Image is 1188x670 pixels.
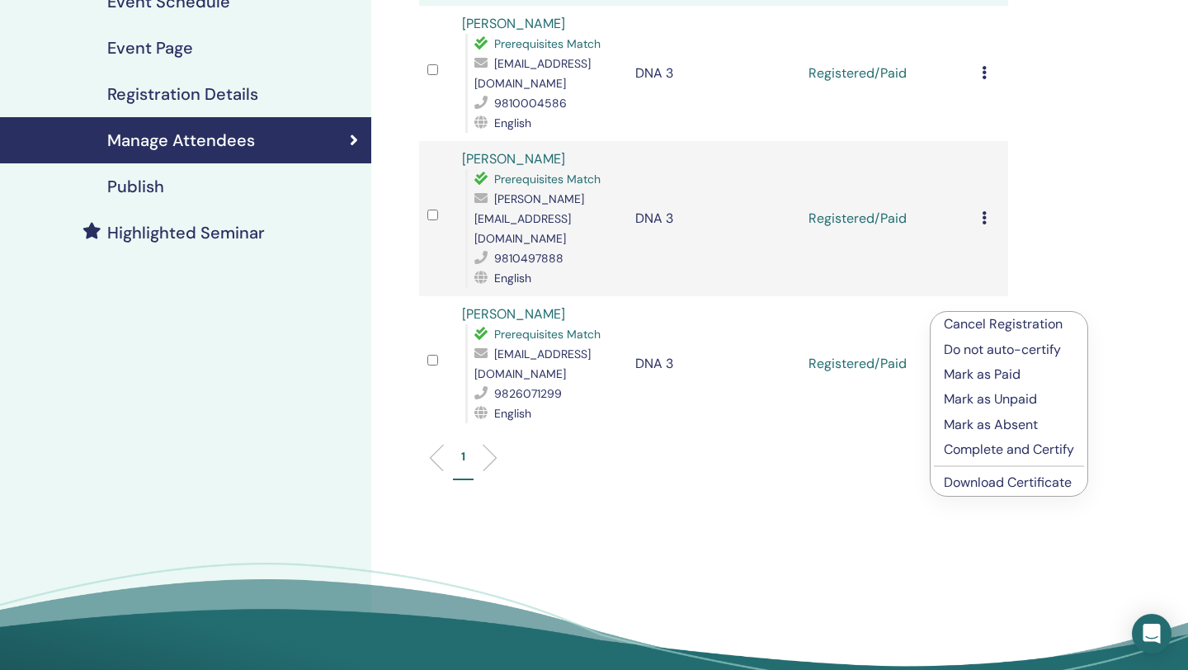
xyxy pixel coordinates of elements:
a: [PERSON_NAME] [462,150,565,167]
h4: Registration Details [107,84,258,104]
td: DNA 3 [627,6,800,141]
p: Do not auto-certify [944,340,1074,360]
span: English [494,116,531,130]
h4: Manage Attendees [107,130,255,150]
span: 9810004586 [494,96,567,111]
h4: Publish [107,177,164,196]
span: [EMAIL_ADDRESS][DOMAIN_NAME] [474,56,591,91]
div: Open Intercom Messenger [1132,614,1171,653]
p: 1 [461,448,465,465]
span: English [494,271,531,285]
span: Prerequisites Match [494,36,601,51]
span: [EMAIL_ADDRESS][DOMAIN_NAME] [474,347,591,381]
h4: Event Page [107,38,193,58]
p: Complete and Certify [944,440,1074,460]
p: Cancel Registration [944,314,1074,334]
span: Prerequisites Match [494,327,601,342]
p: Mark as Paid [944,365,1074,385]
span: [PERSON_NAME][EMAIL_ADDRESS][DOMAIN_NAME] [474,191,584,246]
p: Mark as Absent [944,415,1074,435]
a: [PERSON_NAME] [462,305,565,323]
span: 9826071299 [494,386,562,401]
td: DNA 3 [627,141,800,296]
a: [PERSON_NAME] [462,15,565,32]
span: 9810497888 [494,251,563,266]
span: Prerequisites Match [494,172,601,186]
a: Download Certificate [944,474,1072,491]
p: Mark as Unpaid [944,389,1074,409]
td: DNA 3 [627,296,800,432]
h4: Highlighted Seminar [107,223,265,243]
span: English [494,406,531,421]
